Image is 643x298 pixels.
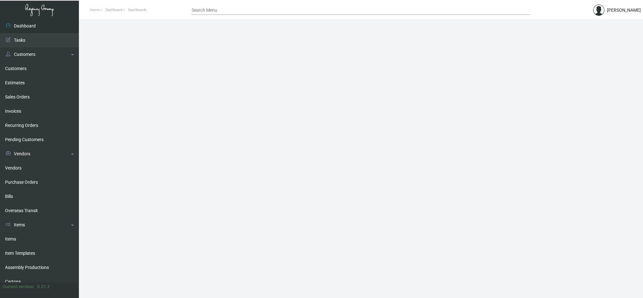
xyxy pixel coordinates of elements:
[90,8,99,12] span: Home
[37,283,50,290] div: 0.51.2
[3,283,35,290] div: Current version:
[105,8,122,12] span: Dashboard
[593,4,604,16] img: admin@bootstrapmaster.com
[607,7,641,14] div: [PERSON_NAME]
[128,8,147,12] span: Dashboards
